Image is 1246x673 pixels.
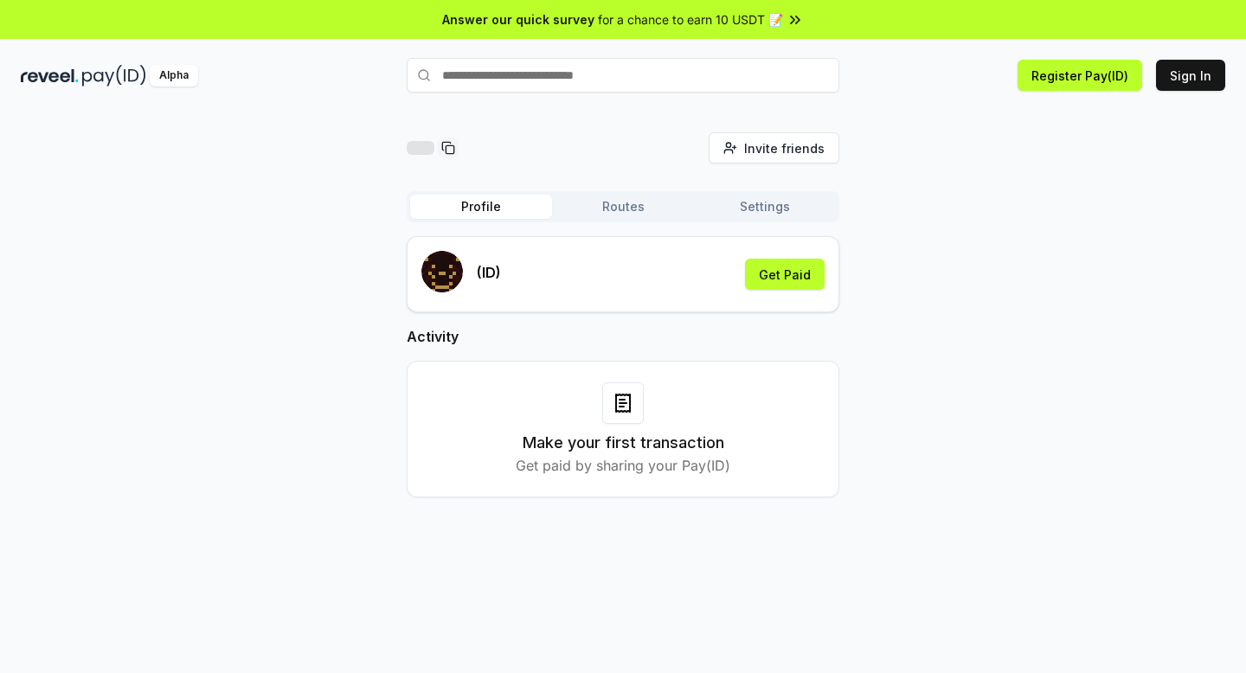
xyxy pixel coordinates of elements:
[709,132,839,163] button: Invite friends
[82,65,146,87] img: pay_id
[552,195,694,219] button: Routes
[744,139,825,157] span: Invite friends
[442,10,594,29] span: Answer our quick survey
[150,65,198,87] div: Alpha
[407,326,839,347] h2: Activity
[516,455,730,476] p: Get paid by sharing your Pay(ID)
[1156,60,1225,91] button: Sign In
[523,431,724,455] h3: Make your first transaction
[1018,60,1142,91] button: Register Pay(ID)
[745,259,825,290] button: Get Paid
[598,10,783,29] span: for a chance to earn 10 USDT 📝
[477,262,501,283] p: (ID)
[21,65,79,87] img: reveel_dark
[410,195,552,219] button: Profile
[694,195,836,219] button: Settings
